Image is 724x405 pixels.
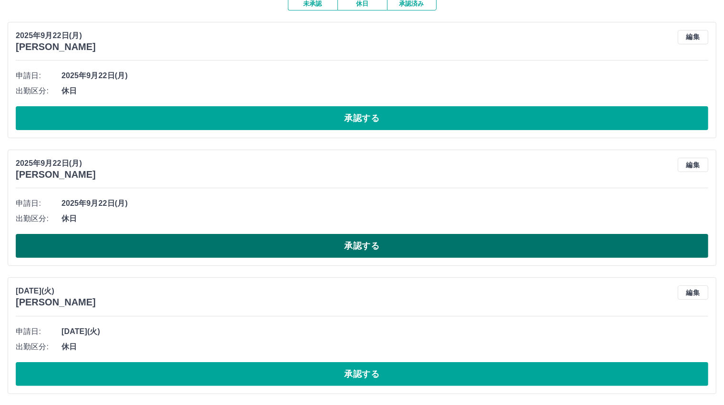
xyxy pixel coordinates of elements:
[16,169,96,180] h3: [PERSON_NAME]
[16,362,708,386] button: 承認する
[16,234,708,258] button: 承認する
[678,285,708,300] button: 編集
[678,158,708,172] button: 編集
[61,326,708,337] span: [DATE](火)
[16,30,96,41] p: 2025年9月22日(月)
[16,285,96,297] p: [DATE](火)
[16,158,96,169] p: 2025年9月22日(月)
[16,326,61,337] span: 申請日:
[16,85,61,97] span: 出勤区分:
[16,41,96,52] h3: [PERSON_NAME]
[16,341,61,353] span: 出勤区分:
[61,85,708,97] span: 休日
[61,198,708,209] span: 2025年9月22日(月)
[16,297,96,308] h3: [PERSON_NAME]
[61,213,708,224] span: 休日
[61,70,708,81] span: 2025年9月22日(月)
[61,341,708,353] span: 休日
[16,70,61,81] span: 申請日:
[16,198,61,209] span: 申請日:
[16,213,61,224] span: 出勤区分:
[678,30,708,44] button: 編集
[16,106,708,130] button: 承認する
